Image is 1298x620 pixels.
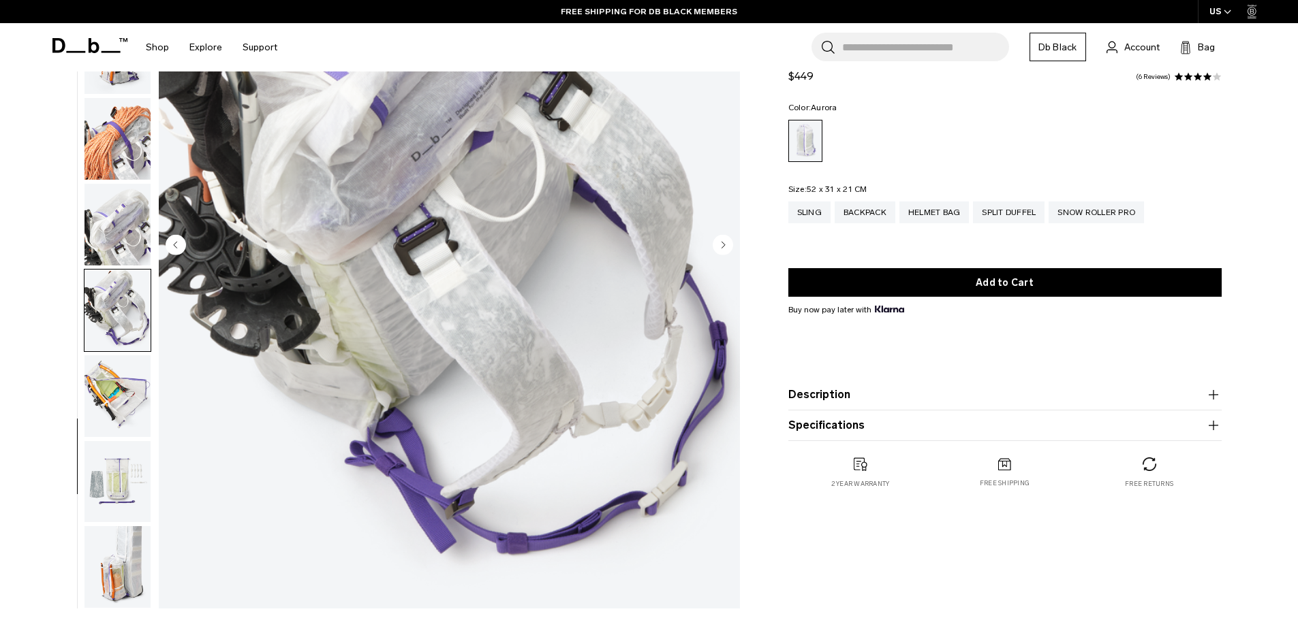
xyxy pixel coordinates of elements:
span: Account [1124,40,1160,54]
span: Aurora [811,103,837,112]
a: 6 reviews [1136,74,1171,80]
a: Explore [189,23,222,71]
img: Weigh_Lighter_Backpack_25L_14.png [84,355,151,437]
span: Bag [1198,40,1215,54]
a: Split Duffel [973,201,1045,223]
img: Weigh_Lighter_Backpack_25L_12.png [84,184,151,265]
button: Description [788,387,1222,403]
img: Weigh_Lighter_Backpack_25L_15.png [84,441,151,523]
a: Shop [146,23,169,71]
img: Weigh_Lighter_Backpack_25L_13.png [84,270,151,351]
img: {"height" => 20, "alt" => "Klarna"} [875,306,904,312]
p: 2 year warranty [831,479,890,489]
button: Weigh_Lighter_Backpack_25L_14.png [84,355,151,438]
button: Weigh_Lighter_Backpack_25L_13.png [84,269,151,352]
nav: Main Navigation [136,23,288,71]
span: 52 x 31 x 21 CM [807,184,867,194]
button: Bag [1180,39,1215,55]
button: Previous slide [166,234,186,257]
legend: Color: [788,103,837,112]
button: Weigh_Lighter_Backpack_25L_12.png [84,183,151,266]
span: Buy now pay later with [788,304,904,316]
button: Specifications [788,417,1222,434]
button: Weigh_Lighter_Backpack_25L_11.png [84,97,151,180]
img: Weigh_Lighter_Backpack_25L_16.png [84,526,151,608]
button: Next slide [713,234,733,257]
button: Weigh_Lighter_Backpack_25L_16.png [84,525,151,608]
p: Free returns [1125,479,1173,489]
img: Weigh_Lighter_Backpack_25L_11.png [84,98,151,180]
p: Free shipping [980,478,1030,488]
button: Weigh_Lighter_Backpack_25L_15.png [84,440,151,523]
a: FREE SHIPPING FOR DB BLACK MEMBERS [561,5,737,18]
a: Sling [788,201,831,223]
a: Support [243,23,277,71]
a: Aurora [788,120,822,162]
a: Account [1107,39,1160,55]
legend: Size: [788,185,867,193]
a: Backpack [835,201,895,223]
button: Add to Cart [788,268,1222,297]
a: Snow Roller Pro [1049,201,1144,223]
a: Db Black [1030,33,1086,61]
span: $449 [788,69,814,82]
a: Helmet Bag [899,201,970,223]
